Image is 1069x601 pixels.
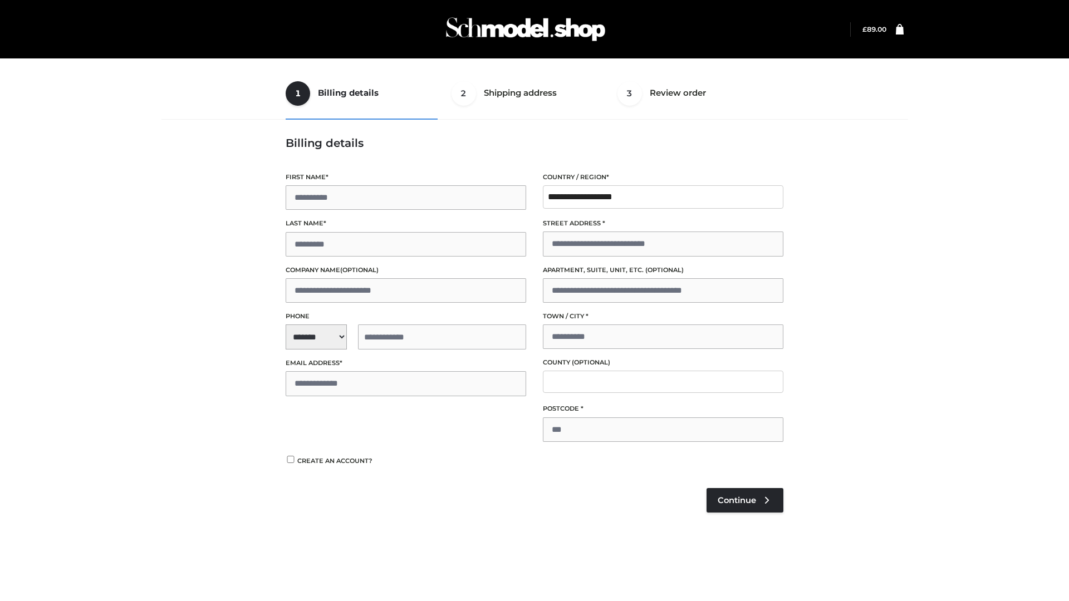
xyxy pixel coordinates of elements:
[862,25,867,33] span: £
[286,172,526,183] label: First name
[297,457,372,465] span: Create an account?
[286,358,526,368] label: Email address
[543,172,783,183] label: Country / Region
[543,403,783,414] label: Postcode
[707,488,783,513] a: Continue
[286,265,526,275] label: Company name
[340,266,379,274] span: (optional)
[862,25,886,33] a: £89.00
[862,25,886,33] bdi: 89.00
[286,218,526,229] label: Last name
[572,358,610,366] span: (optional)
[543,218,783,229] label: Street address
[442,7,609,51] img: Schmodel Admin 964
[286,456,296,463] input: Create an account?
[718,495,756,505] span: Continue
[543,357,783,368] label: County
[543,265,783,275] label: Apartment, suite, unit, etc.
[286,136,783,150] h3: Billing details
[286,311,526,322] label: Phone
[543,311,783,322] label: Town / City
[645,266,684,274] span: (optional)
